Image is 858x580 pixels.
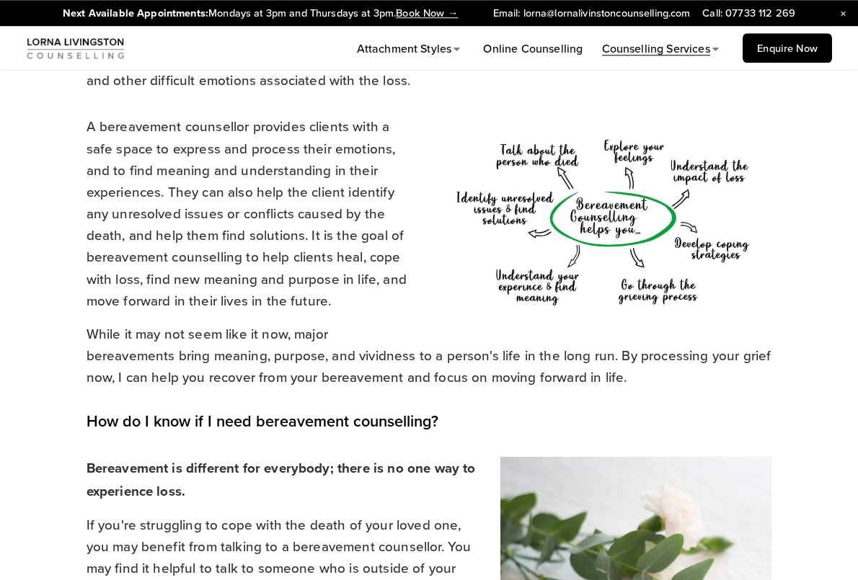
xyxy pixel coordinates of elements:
[743,33,832,63] a: Enquire Now
[87,115,772,311] p: A bereavement counsellor provides clients with a safe space to express and process their emotions...
[602,40,710,56] span: Counselling Services
[87,458,479,500] strong: Bereavement is different for everybody; there is no one way to experience loss.
[357,40,465,58] a: folder dropdown
[396,5,458,20] a: Book Now →
[87,411,772,432] h3: How do I know if I need bereavement counselling?
[26,35,125,61] img: Counsellor Lorna Livingston: Counselling London
[87,323,772,388] p: While it may not seem like it now, major bereavements bring meaning, purpose, and vividness to a ...
[63,6,795,20] p: Mondays at 3pm and Thursdays at 3pm.
[483,40,583,58] a: Online Counselling
[357,40,452,56] span: Attachment Styles
[602,40,723,58] a: folder dropdown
